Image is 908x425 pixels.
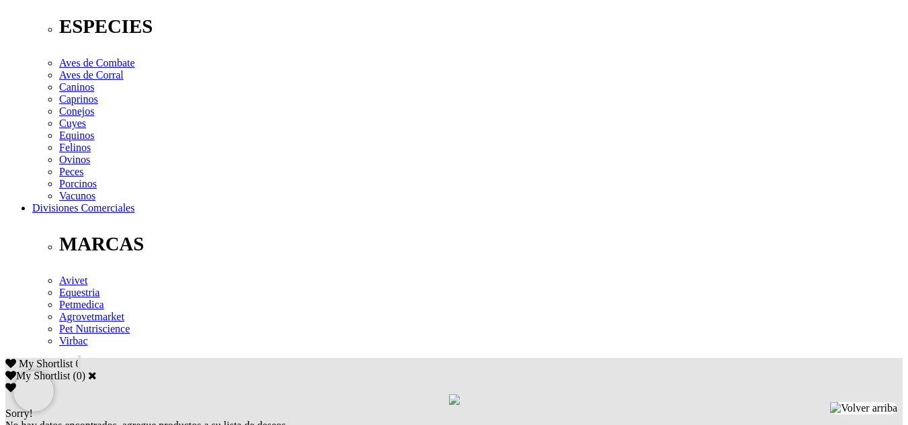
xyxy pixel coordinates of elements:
a: Aves de Corral [59,69,124,81]
a: Caninos [59,81,94,93]
p: ESPECIES [59,15,903,38]
a: Peces [59,166,83,177]
a: Caprinos [59,93,98,105]
img: Volver arriba [830,402,897,414]
span: ( ) [73,370,85,381]
a: Agrovetmarket [59,311,124,322]
a: Felinos [59,142,91,153]
label: My Shortlist [5,370,70,381]
span: My Shortlist [19,358,73,369]
span: 0 [75,358,81,369]
img: loading.gif [449,394,460,405]
label: 0 [77,370,82,381]
p: MARCAS [59,233,903,255]
a: Cuyes [59,117,86,129]
a: Avivet [59,275,87,286]
iframe: Brevo live chat [13,371,54,412]
a: Cerrar [88,370,97,381]
a: Petmedica [59,299,104,310]
a: Ovinos [59,154,90,165]
span: Sorry! [5,408,33,419]
a: Vacunos [59,190,95,201]
a: Equestria [59,287,99,298]
a: Pet Nutriscience [59,323,130,334]
a: Conejos [59,105,94,117]
a: Porcinos [59,178,97,189]
a: Equinos [59,130,94,141]
a: Divisiones Comerciales [32,202,134,214]
a: Aves de Combate [59,57,135,68]
a: Virbac [59,335,88,346]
